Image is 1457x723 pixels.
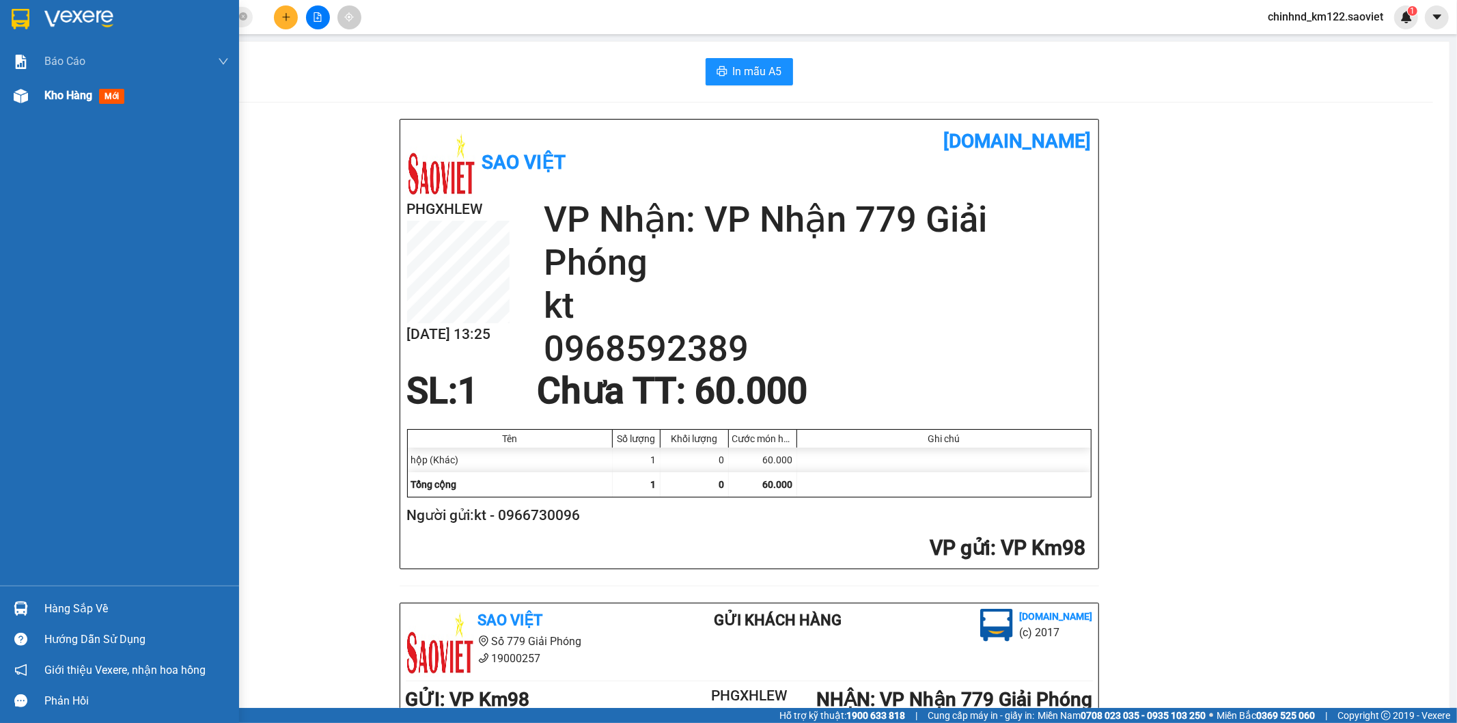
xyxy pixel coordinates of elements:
span: question-circle [14,633,27,646]
span: | [1325,708,1327,723]
b: Sao Việt [478,612,543,629]
b: GỬI : VP Km98 [406,688,530,711]
li: (c) 2017 [1020,624,1093,641]
img: warehouse-icon [14,89,28,103]
span: printer [717,66,727,79]
b: [DOMAIN_NAME] [944,130,1092,152]
span: Miền Nam [1038,708,1206,723]
b: Sao Việt [482,151,566,174]
div: Tên [411,433,609,444]
button: printerIn mẫu A5 [706,58,793,85]
span: Hỗ trợ kỹ thuật: [779,708,905,723]
div: Chưa TT : 60.000 [529,370,816,411]
button: file-add [306,5,330,29]
span: ⚪️ [1209,713,1213,718]
span: Báo cáo [44,53,85,70]
span: 1 [458,370,479,412]
button: plus [274,5,298,29]
div: hộp (Khác) [408,448,613,472]
img: logo.jpg [407,130,475,198]
span: 1 [1410,6,1415,16]
div: Hàng sắp về [44,599,229,619]
span: down [218,56,229,67]
div: Khối lượng [664,433,725,444]
div: Cước món hàng [732,433,793,444]
b: [DOMAIN_NAME] [1020,611,1093,622]
div: Số lượng [616,433,656,444]
span: close-circle [239,11,247,24]
span: phone [478,653,489,664]
span: mới [99,89,124,104]
div: 60.000 [729,448,797,472]
div: Ghi chú [801,433,1087,444]
span: Miền Bắc [1217,708,1315,723]
img: solution-icon [14,55,28,69]
span: aim [344,12,354,22]
strong: 0708 023 035 - 0935 103 250 [1081,710,1206,721]
span: 0 [719,479,725,490]
li: 19000257 [406,650,660,667]
button: caret-down [1425,5,1449,29]
sup: 1 [1408,6,1417,16]
img: logo.jpg [980,609,1013,642]
button: aim [337,5,361,29]
span: message [14,694,27,707]
span: SL: [407,370,458,412]
h2: Người gửi: kt - 0966730096 [407,504,1086,527]
img: icon-new-feature [1400,11,1413,23]
span: close-circle [239,12,247,21]
span: plus [281,12,291,22]
b: NHẬN : VP Nhận 779 Giải Phóng [816,688,1092,711]
span: Giới thiệu Vexere, nhận hoa hồng [44,661,206,679]
span: In mẫu A5 [733,63,782,80]
b: Gửi khách hàng [714,612,842,629]
span: 1 [651,479,656,490]
span: environment [478,636,489,646]
div: Phản hồi [44,691,229,711]
div: Hướng dẫn sử dụng [44,629,229,650]
strong: 0369 525 060 [1256,710,1315,721]
li: Số 779 Giải Phóng [406,633,660,650]
h2: VP Nhận: VP Nhận 779 Giải Phóng [544,198,1092,284]
strong: 1900 633 818 [846,710,905,721]
span: file-add [313,12,322,22]
h2: [DATE] 13:25 [407,323,510,346]
span: notification [14,664,27,677]
span: VP gửi [930,536,991,560]
h2: 0968592389 [544,327,1092,370]
img: logo-vxr [12,9,29,29]
span: 60.000 [763,479,793,490]
span: Tổng cộng [411,479,457,490]
span: copyright [1381,711,1391,720]
img: logo.jpg [406,609,474,677]
h2: PHGXHLEW [407,198,510,221]
span: Cung cấp máy in - giấy in: [928,708,1034,723]
img: warehouse-icon [14,601,28,616]
div: 0 [661,448,729,472]
h2: PHGXHLEW [692,685,807,707]
span: | [915,708,917,723]
span: Kho hàng [44,89,92,102]
h2: : VP Km98 [407,534,1086,562]
span: caret-down [1431,11,1443,23]
h2: kt [544,284,1092,327]
div: 1 [613,448,661,472]
span: chinhnd_km122.saoviet [1257,8,1394,25]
